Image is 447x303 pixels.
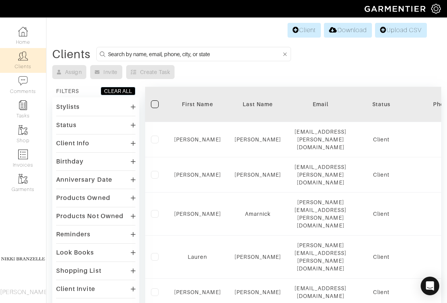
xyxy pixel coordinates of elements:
[56,249,94,257] div: Look Books
[56,285,95,293] div: Client Invite
[421,277,439,295] div: Open Intercom Messenger
[295,163,346,186] div: [EMAIL_ADDRESS][PERSON_NAME][DOMAIN_NAME]
[56,121,77,129] div: Status
[18,150,28,159] img: orders-icon-0abe47150d42831381b5fb84f609e132dff9fe21cb692f30cb5eec754e2cba89.png
[18,100,28,110] img: reminder-icon-8004d30b9f0a5d33ae49ab947aed9ed385cf756f9e5892f1edd6e32f2345188e.png
[174,289,221,295] a: [PERSON_NAME]
[295,241,346,272] div: [PERSON_NAME][EMAIL_ADDRESS][PERSON_NAME][DOMAIN_NAME]
[56,87,79,95] div: FILTERS
[352,87,410,122] th: Toggle SortBy
[56,103,80,111] div: Stylists
[188,254,207,260] a: Lauren
[361,2,431,15] img: garmentier-logo-header-white-b43fb05a5012e4ada735d5af1a66efaba907eab6374d6393d1fbf88cb4ef424d.png
[56,158,84,165] div: Birthday
[358,253,404,261] div: Client
[174,100,221,108] div: First Name
[56,176,112,184] div: Anniversary Date
[431,4,441,14] img: gear-icon-white-bd11855cb880d31180b6d7d6211b90ccbf57a29d726f0c71d8c61bd08dd39cc2.png
[235,254,281,260] a: [PERSON_NAME]
[295,128,346,151] div: [EMAIL_ADDRESS][PERSON_NAME][DOMAIN_NAME]
[56,194,110,202] div: Products Owned
[56,139,90,147] div: Client Info
[375,23,427,38] a: Upload CSV
[18,174,28,184] img: garments-icon-b7da505a4dc4fd61783c78ac3ca0ef83fa9d6f193b1c9dc38574b1d14d53ca28.png
[235,172,281,178] a: [PERSON_NAME]
[358,210,404,218] div: Client
[295,284,346,300] div: [EMAIL_ADDRESS][DOMAIN_NAME]
[18,51,28,61] img: clients-icon-6bae9207a08558b7cb47a8932f037763ab4055f8c8b6bfacd5dc20c3e0201464.png
[174,136,221,143] a: [PERSON_NAME]
[168,87,227,122] th: Toggle SortBy
[18,27,28,36] img: dashboard-icon-dbcd8f5a0b271acd01030246c82b418ddd0df26cd7fceb0bd07c9910d44c42f6.png
[235,289,281,295] a: [PERSON_NAME]
[174,172,221,178] a: [PERSON_NAME]
[358,171,404,179] div: Client
[108,49,282,59] input: Search by name, email, phone, city, or state
[288,23,321,38] a: Client
[358,288,404,296] div: Client
[104,87,132,95] div: CLEAR ALL
[174,211,221,217] a: [PERSON_NAME]
[235,136,281,143] a: [PERSON_NAME]
[295,198,346,229] div: [PERSON_NAME][EMAIL_ADDRESS][PERSON_NAME][DOMAIN_NAME]
[18,125,28,135] img: garments-icon-b7da505a4dc4fd61783c78ac3ca0ef83fa9d6f193b1c9dc38574b1d14d53ca28.png
[56,231,91,238] div: Reminders
[324,23,372,38] a: Download
[56,267,101,275] div: Shopping List
[56,212,123,220] div: Products Not Owned
[295,100,346,108] div: Email
[18,76,28,86] img: comment-icon-a0a6a9ef722e966f86d9cbdc48e553b5cf19dbc54f86b18d962a5391bc8f6eb6.png
[233,100,283,108] div: Last Name
[227,87,289,122] th: Toggle SortBy
[245,211,271,217] a: Amarnick
[358,100,404,108] div: Status
[101,87,135,95] button: CLEAR ALL
[52,50,91,58] div: Clients
[358,136,404,143] div: Client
